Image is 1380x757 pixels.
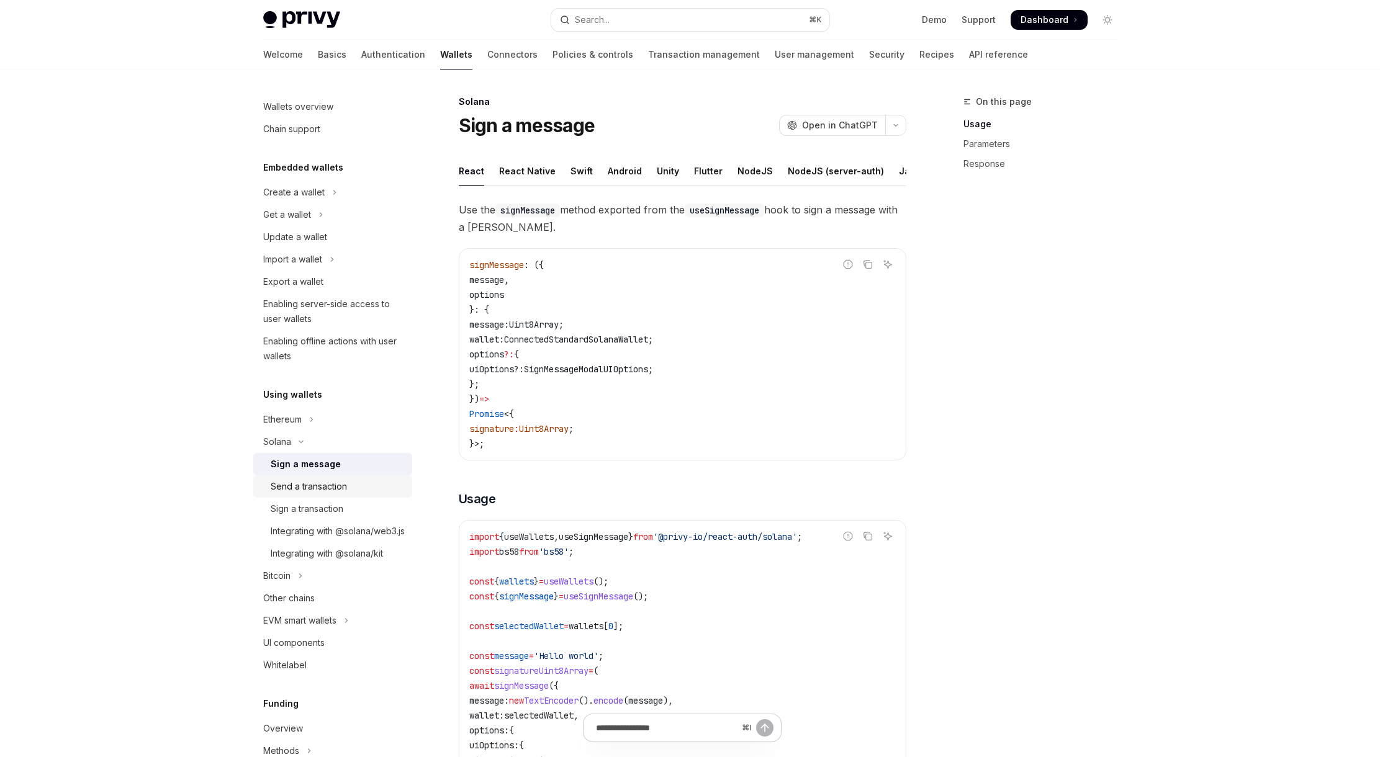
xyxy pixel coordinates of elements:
[253,587,412,609] a: Other chains
[487,40,538,69] a: Connectors
[797,531,802,542] span: ;
[552,40,633,69] a: Policies & controls
[519,546,539,557] span: from
[504,408,514,419] span: <{
[860,528,876,544] button: Copy the contents from the code block
[469,289,504,300] span: options
[499,156,556,186] div: React Native
[628,695,663,706] span: message
[608,620,613,632] span: 0
[969,40,1028,69] a: API reference
[922,14,947,26] a: Demo
[869,40,904,69] a: Security
[469,364,519,375] span: uiOptions?
[253,330,412,367] a: Enabling offline actions with user wallets
[271,546,383,561] div: Integrating with @solana/kit
[459,201,906,236] span: Use the method exported from the hook to sign a message with a [PERSON_NAME].
[271,479,347,494] div: Send a transaction
[524,364,648,375] span: SignMessageModalUIOptions
[469,319,509,330] span: message:
[469,531,499,542] span: import
[657,156,679,186] div: Unity
[469,378,479,390] span: };
[494,576,499,587] span: {
[469,438,484,449] span: }>;
[919,40,954,69] a: Recipes
[579,695,593,706] span: ().
[514,349,519,360] span: {
[253,520,412,542] a: Integrating with @solana/web3.js
[263,230,327,244] div: Update a wallet
[598,650,603,661] span: ;
[318,40,346,69] a: Basics
[564,620,569,632] span: =
[253,226,412,248] a: Update a wallet
[509,319,559,330] span: Uint8Array
[514,423,519,434] span: :
[1011,10,1088,30] a: Dashboard
[551,9,829,31] button: Open search
[840,256,856,272] button: Report incorrect code
[653,531,797,542] span: '@privy-io/react-auth/solana'
[559,591,564,602] span: =
[963,154,1127,174] a: Response
[880,528,896,544] button: Ask AI
[263,185,325,200] div: Create a wallet
[519,423,569,434] span: Uint8Array
[253,609,412,632] button: Toggle EVM smart wallets section
[499,531,504,542] span: {
[469,576,494,587] span: const
[499,576,534,587] span: wallets
[840,528,856,544] button: Report incorrect code
[469,334,499,345] span: wallet
[253,181,412,204] button: Toggle Create a wallet section
[459,490,496,508] span: Usage
[860,256,876,272] button: Copy the contents from the code block
[459,96,906,108] div: Solana
[499,591,554,602] span: signMessage
[559,531,628,542] span: useSignMessage
[469,620,494,632] span: const
[271,524,405,539] div: Integrating with @solana/web3.js
[569,546,574,557] span: ;
[253,654,412,676] a: Whitelabel
[469,304,489,315] span: }: {
[271,457,341,472] div: Sign a message
[539,546,569,557] span: 'bs58'
[544,576,593,587] span: useWallets
[623,695,628,706] span: (
[494,680,549,691] span: signMessage
[628,531,633,542] span: }
[469,408,504,419] span: Promise
[788,156,884,186] div: NodeJS (server-auth)
[802,119,878,132] span: Open in ChatGPT
[648,40,760,69] a: Transaction management
[603,620,608,632] span: [
[524,259,544,271] span: : ({
[504,710,574,721] span: selectedWallet
[779,115,885,136] button: Open in ChatGPT
[263,40,303,69] a: Welcome
[263,568,291,583] div: Bitcoin
[648,334,653,345] span: ;
[263,412,302,427] div: Ethereum
[253,542,412,565] a: Integrating with @solana/kit
[613,620,623,632] span: ];
[524,695,579,706] span: TextEncoder
[564,591,633,602] span: useSignMessage
[569,423,574,434] span: ;
[495,204,560,217] code: signMessage
[479,393,489,405] span: =>
[263,252,322,267] div: Import a wallet
[504,349,514,360] span: ?:
[737,156,773,186] div: NodeJS
[469,650,494,661] span: const
[559,319,564,330] span: ;
[633,591,648,602] span: ();
[575,12,610,27] div: Search...
[263,122,320,137] div: Chain support
[529,650,534,661] span: =
[504,334,648,345] span: ConnectedStandardSolanaWallet
[263,658,307,673] div: Whitelabel
[469,695,509,706] span: message:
